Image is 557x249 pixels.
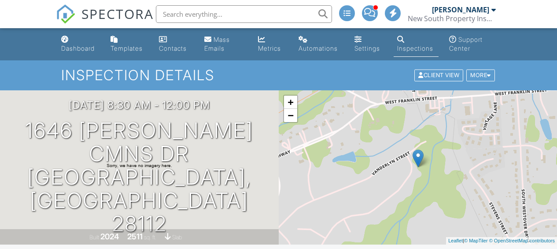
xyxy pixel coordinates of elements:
[155,32,194,57] a: Contacts
[107,32,148,57] a: Templates
[446,237,557,245] div: |
[156,5,332,23] input: Search everything...
[61,45,95,52] div: Dashboard
[127,232,143,241] div: 2511
[89,234,99,241] span: Built
[299,45,338,52] div: Automations
[69,99,210,111] h3: [DATE] 8:30 am - 12:00 pm
[159,45,187,52] div: Contacts
[464,238,488,243] a: © MapTiler
[413,71,465,78] a: Client View
[432,5,489,14] div: [PERSON_NAME]
[354,45,380,52] div: Settings
[394,32,439,57] a: Inspections
[111,45,143,52] div: Templates
[258,45,281,52] div: Metrics
[56,12,154,30] a: SPECTORA
[446,32,500,57] a: Support Center
[204,36,230,52] div: Mass Emails
[466,70,495,82] div: More
[81,4,154,23] span: SPECTORA
[58,32,100,57] a: Dashboard
[295,32,344,57] a: Automations (Advanced)
[449,36,483,52] div: Support Center
[255,32,288,57] a: Metrics
[448,238,463,243] a: Leaflet
[14,119,265,235] h1: 1646 [PERSON_NAME] Cmns Dr [GEOGRAPHIC_DATA], [GEOGRAPHIC_DATA] 28112
[351,32,387,57] a: Settings
[56,4,75,24] img: The Best Home Inspection Software - Spectora
[100,232,119,241] div: 2024
[201,32,247,57] a: Mass Emails
[172,234,182,241] span: slab
[144,234,156,241] span: sq. ft.
[489,238,555,243] a: © OpenStreetMap contributors
[408,14,496,23] div: New South Property Inspections, Inc.
[414,70,463,82] div: Client View
[61,67,495,83] h1: Inspection Details
[284,109,297,122] a: Zoom out
[284,96,297,109] a: Zoom in
[397,45,433,52] div: Inspections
